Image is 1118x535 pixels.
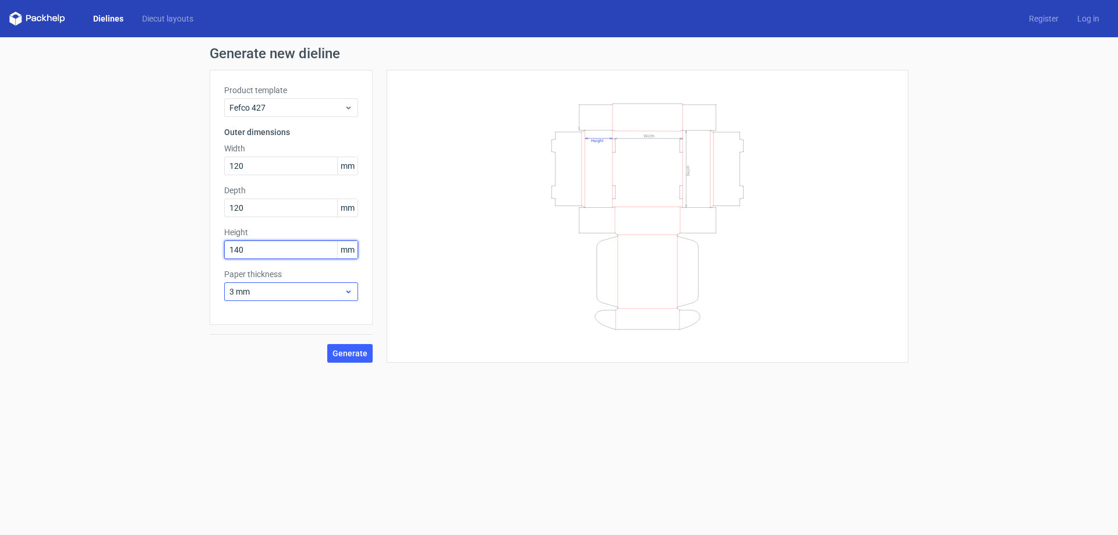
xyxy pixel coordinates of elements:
span: mm [337,241,358,258]
h3: Outer dimensions [224,126,358,138]
a: Log in [1068,13,1109,24]
label: Depth [224,185,358,196]
a: Register [1020,13,1068,24]
text: Width [643,133,654,138]
text: Depth [686,165,691,175]
button: Generate [327,344,373,363]
span: Fefco 427 [229,102,344,114]
label: Paper thickness [224,268,358,280]
label: Product template [224,84,358,96]
a: Diecut layouts [133,13,203,24]
label: Width [224,143,358,154]
a: Dielines [84,13,133,24]
span: 3 mm [229,286,344,297]
h1: Generate new dieline [210,47,908,61]
span: Generate [332,349,367,357]
text: Height [591,138,603,143]
span: mm [337,199,358,217]
label: Height [224,226,358,238]
span: mm [337,157,358,175]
